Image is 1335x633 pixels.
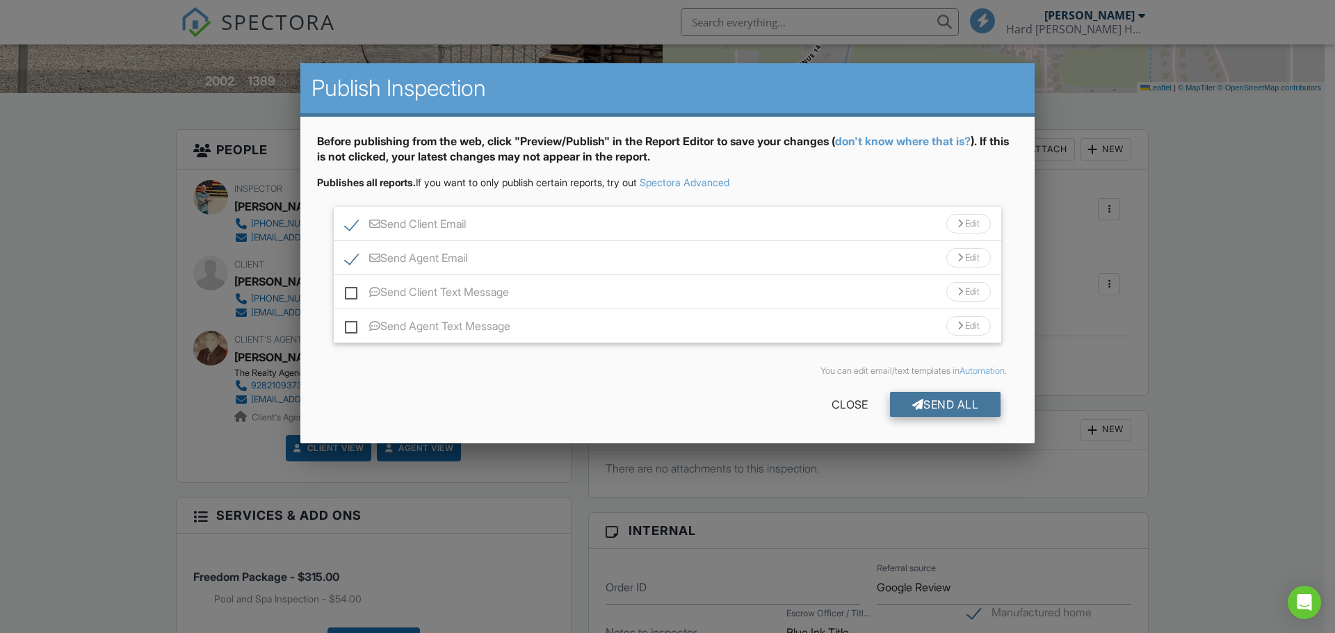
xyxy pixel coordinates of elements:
label: Send Agent Email [345,252,467,269]
div: Before publishing from the web, click "Preview/Publish" in the Report Editor to save your changes... [317,133,1018,176]
h2: Publish Inspection [311,74,1023,102]
div: You can edit email/text templates in . [328,365,1007,377]
div: Open Intercom Messenger [1288,586,1321,619]
a: Automation [960,365,1005,376]
div: Close [809,392,890,417]
a: don't know where that is? [835,134,971,148]
div: Edit [946,282,991,302]
div: Edit [946,248,991,268]
label: Send Agent Text Message [345,320,510,337]
div: Edit [946,316,991,336]
label: Send Client Email [345,217,466,235]
div: Edit [946,214,991,233]
a: Spectora Advanced [640,176,729,188]
label: Send Client Text Message [345,286,509,303]
div: Send All [890,392,1001,417]
strong: Publishes all reports. [317,176,416,188]
span: If you want to only publish certain reports, try out [317,176,637,188]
